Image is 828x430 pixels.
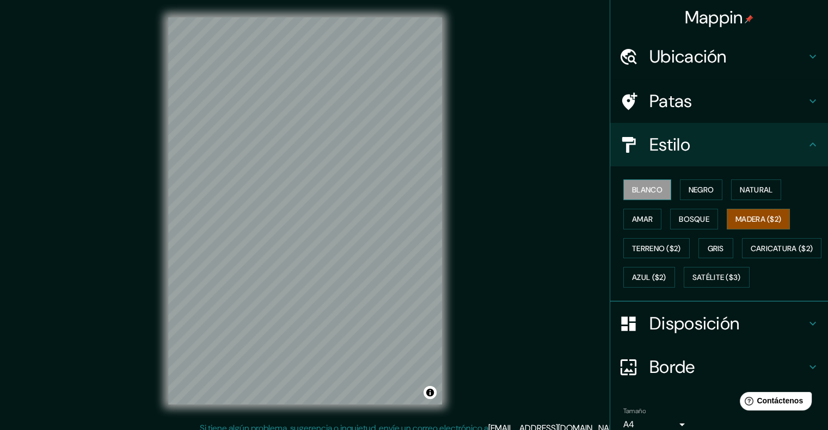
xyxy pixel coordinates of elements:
[424,386,437,399] button: Activar o desactivar atribución
[649,312,739,335] font: Disposición
[731,388,816,418] iframe: Lanzador de widgets de ayuda
[708,244,724,253] font: Gris
[735,214,781,224] font: Madera ($2)
[610,345,828,389] div: Borde
[623,419,634,430] font: A4
[751,244,813,253] font: Caricatura ($2)
[632,185,663,195] font: Blanco
[727,209,790,229] button: Madera ($2)
[623,209,661,229] button: Amar
[623,407,646,415] font: Tamaño
[610,123,828,166] div: Estilo
[632,214,653,224] font: Amar
[623,179,671,200] button: Blanco
[623,238,690,259] button: Terreno ($2)
[623,267,675,288] button: Azul ($2)
[670,209,718,229] button: Bosque
[610,302,828,345] div: Disposición
[692,273,741,283] font: Satélite ($3)
[632,244,681,253] font: Terreno ($2)
[649,90,692,113] font: Patas
[684,267,750,288] button: Satélite ($3)
[649,45,727,68] font: Ubicación
[649,356,695,378] font: Borde
[610,79,828,123] div: Patas
[740,185,772,195] font: Natural
[745,15,753,23] img: pin-icon.png
[680,179,723,200] button: Negro
[698,238,733,259] button: Gris
[632,273,666,283] font: Azul ($2)
[679,214,709,224] font: Bosque
[649,133,690,156] font: Estilo
[610,35,828,78] div: Ubicación
[731,179,781,200] button: Natural
[742,238,822,259] button: Caricatura ($2)
[689,185,714,195] font: Negro
[168,17,442,404] canvas: Mapa
[685,6,743,29] font: Mappin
